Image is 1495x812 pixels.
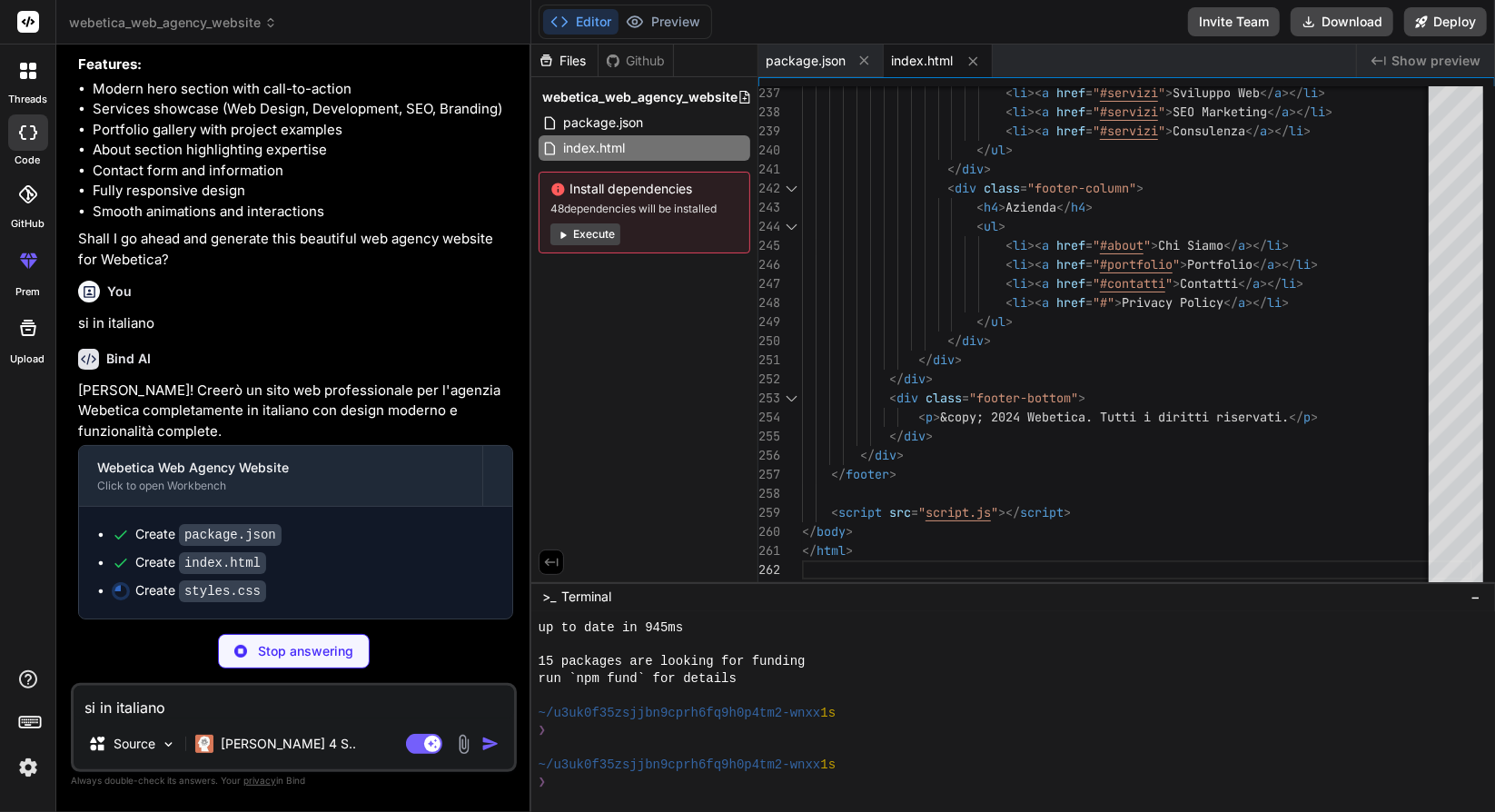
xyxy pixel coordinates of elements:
[758,179,778,198] div: 242
[1013,104,1027,120] span: li
[1114,294,1122,311] span: >
[1093,84,1100,101] span: "
[1005,237,1013,253] span: <
[962,161,984,177] span: div
[758,465,778,484] div: 257
[1267,237,1282,253] span: li
[976,313,991,330] span: </
[1282,84,1303,101] span: ></
[1085,294,1093,311] span: =
[1311,104,1325,120] span: li
[561,112,645,134] span: package.json
[1027,256,1042,272] span: ><
[758,293,778,312] div: 248
[135,553,266,572] div: Create
[1165,123,1173,139] span: >
[1013,275,1027,292] span: li
[962,390,969,406] span: =
[817,542,846,559] span: html
[550,202,738,216] span: 48 dependencies will be installed
[539,705,821,722] span: ~/u3uk0f35zsjjbn9cprh6fq9h0p4tm2-wnxx
[817,523,846,540] span: body
[1027,294,1042,311] span: ><
[846,542,853,559] span: >
[1173,275,1180,292] span: >
[904,371,926,387] span: div
[911,504,918,520] span: =
[453,734,474,755] img: attachment
[1064,504,1071,520] span: >
[481,735,500,753] img: icon
[1289,409,1303,425] span: </
[860,447,875,463] span: </
[976,142,991,158] span: </
[258,642,353,660] p: Stop answering
[15,153,41,168] label: code
[1005,294,1013,311] span: <
[1093,275,1100,292] span: "
[758,141,778,160] div: 240
[889,504,911,520] span: src
[1042,237,1049,253] span: a
[1056,237,1085,253] span: href
[78,313,513,334] p: si in italiano
[1391,52,1480,70] span: Show preview
[889,390,896,406] span: <
[984,180,1020,196] span: class
[1238,275,1252,292] span: </
[1100,84,1158,101] span: #servizi
[69,14,277,32] span: webetica_web_agency_website
[1158,84,1165,101] span: "
[1020,504,1064,520] span: script
[758,160,778,179] div: 241
[1144,237,1151,253] span: "
[962,332,984,349] span: div
[550,180,738,198] span: Install dependencies
[889,371,904,387] span: </
[1056,256,1085,272] span: href
[1311,256,1318,272] span: >
[1252,256,1267,272] span: </
[758,389,778,408] div: 253
[758,484,778,503] div: 258
[904,428,926,444] span: div
[1042,256,1049,272] span: a
[1093,294,1114,311] span: "#"
[1085,256,1093,272] span: =
[542,88,738,106] span: webetica_web_agency_website
[1252,275,1260,292] span: a
[1267,294,1282,311] span: li
[1282,294,1289,311] span: >
[11,352,45,367] label: Upload
[896,447,904,463] span: >
[1042,123,1049,139] span: a
[1005,104,1013,120] span: <
[889,466,896,482] span: >
[998,218,1005,234] span: >
[106,350,151,368] h6: Bind AI
[1005,256,1013,272] span: <
[1085,275,1093,292] span: =
[539,757,821,774] span: ~/u3uk0f35zsjjbn9cprh6fq9h0p4tm2-wnxx
[543,9,619,35] button: Editor
[8,92,47,107] label: threads
[195,735,213,753] img: Claude 4 Sonnet
[1282,104,1289,120] span: a
[1173,104,1267,120] span: SEO Marketing
[93,79,513,100] li: Modern hero section with call-to-action
[758,312,778,332] div: 249
[1245,123,1260,139] span: </
[1005,313,1013,330] span: >
[179,524,282,546] code: package.json
[1180,256,1187,272] span: >
[1005,275,1013,292] span: <
[1165,104,1173,120] span: >
[1296,275,1303,292] span: >
[1093,256,1100,272] span: "
[918,504,926,520] span: "
[1245,237,1267,253] span: ></
[1027,237,1042,253] span: ><
[179,580,266,602] code: styles.css
[1187,256,1252,272] span: Portfolio
[1042,104,1049,120] span: a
